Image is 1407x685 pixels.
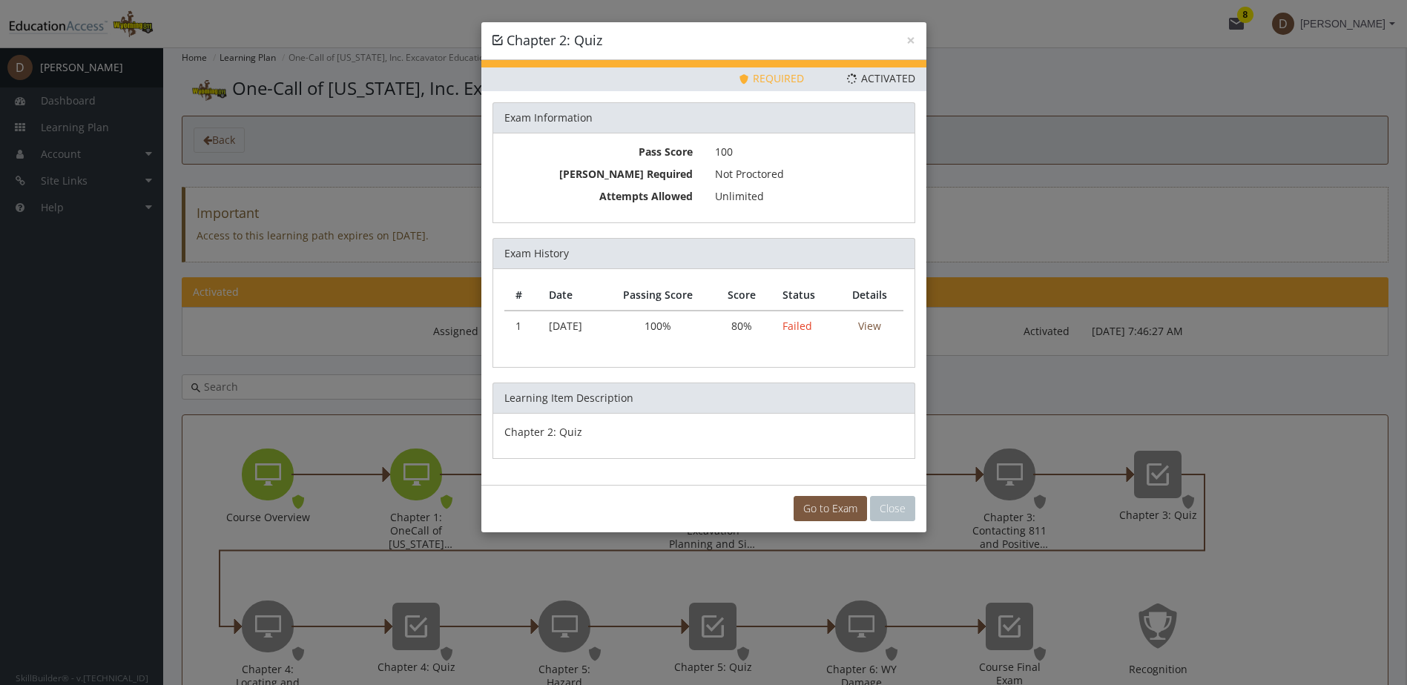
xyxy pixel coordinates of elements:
[906,33,915,48] button: ×
[858,319,881,333] a: View
[712,280,771,311] th: Score
[715,189,903,204] p: Unlimited
[715,167,903,182] p: Not Proctored
[504,110,593,125] span: Exam Information
[504,246,569,260] span: Exam History
[794,496,867,521] a: Go to Exam
[492,383,915,413] div: Learning Item Description
[771,311,836,341] td: Failed
[538,280,603,311] th: Date
[507,31,602,49] span: Chapter 2: Quiz
[538,311,603,341] td: [DATE]
[836,280,903,311] th: Details
[559,167,693,181] strong: [PERSON_NAME] Required
[504,311,538,341] td: 1
[504,280,538,311] th: #
[771,280,836,311] th: Status
[504,425,903,440] p: Chapter 2: Quiz
[731,319,752,333] span: 80%
[599,189,693,203] strong: Attempts Allowed
[645,319,671,333] span: 100%
[847,71,915,85] span: Activated
[870,496,915,521] button: Close
[604,280,712,311] th: Passing Score
[739,71,804,85] span: Required
[715,145,903,159] p: 100
[639,145,693,159] strong: Pass Score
